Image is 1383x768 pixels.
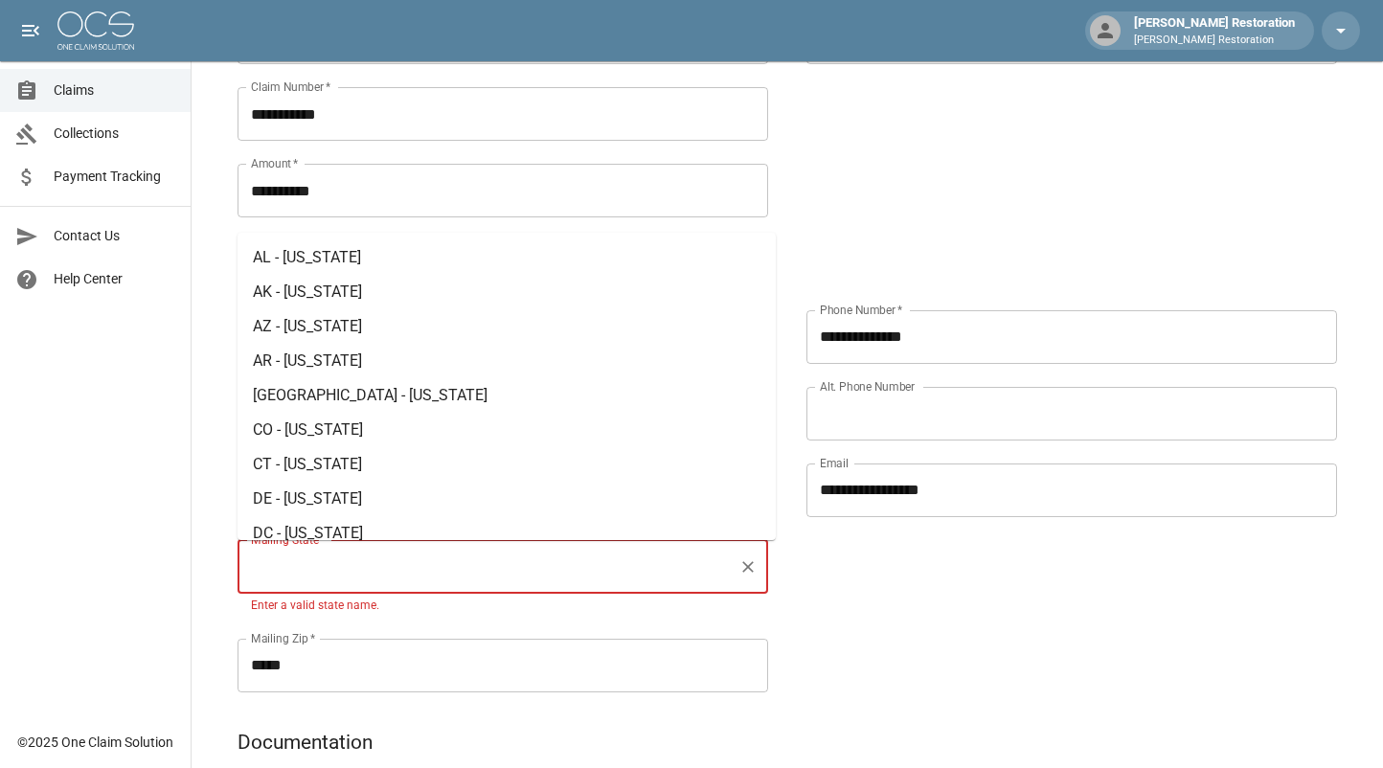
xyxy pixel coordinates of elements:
span: AL - [US_STATE] [253,248,361,266]
label: Email [820,455,849,471]
span: AK - [US_STATE] [253,282,362,301]
label: Mailing Zip [251,630,316,646]
label: Mailing State [251,531,326,548]
label: Phone Number [820,302,902,318]
p: Enter a valid state name. [251,597,755,616]
span: [GEOGRAPHIC_DATA] - [US_STATE] [253,386,487,404]
span: Help Center [54,269,175,289]
div: [PERSON_NAME] Restoration [1126,13,1303,48]
div: © 2025 One Claim Solution [17,733,173,752]
span: CT - [US_STATE] [253,455,362,473]
button: open drawer [11,11,50,50]
span: Payment Tracking [54,167,175,187]
img: ocs-logo-white-transparent.png [57,11,134,50]
span: Contact Us [54,226,175,246]
span: AR - [US_STATE] [253,351,362,370]
span: CO - [US_STATE] [253,420,363,439]
span: AZ - [US_STATE] [253,317,362,335]
span: Claims [54,80,175,101]
label: Claim Number [251,79,330,95]
label: Alt. Phone Number [820,378,915,395]
label: Amount [251,155,299,171]
span: DC - [US_STATE] [253,524,363,542]
button: Clear [735,553,761,580]
p: [PERSON_NAME] Restoration [1134,33,1295,49]
span: Collections [54,124,175,144]
span: DE - [US_STATE] [253,489,362,508]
